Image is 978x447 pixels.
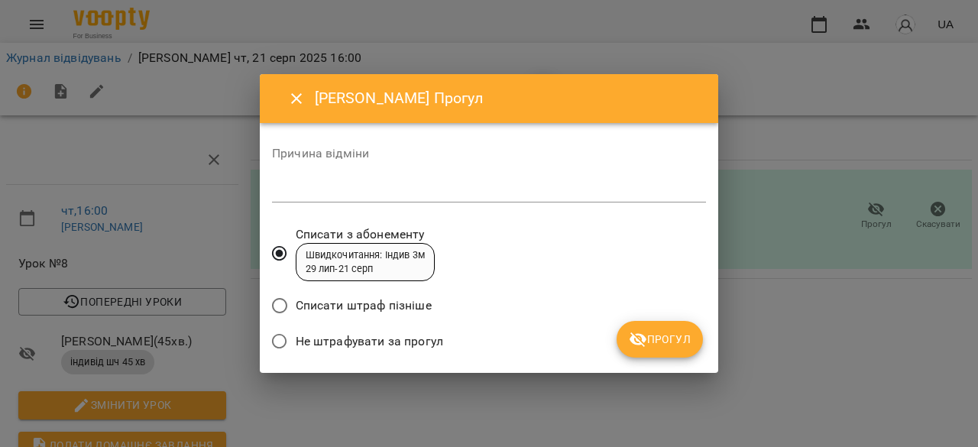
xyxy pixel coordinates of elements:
[278,80,315,117] button: Close
[315,86,700,110] h6: [PERSON_NAME] Прогул
[617,321,703,358] button: Прогул
[272,147,706,160] label: Причина відміни
[296,296,432,315] span: Списати штраф пізніше
[296,225,435,244] span: Списати з абонементу
[629,330,691,348] span: Прогул
[306,248,425,277] div: Швидкочитання: Індив 3м 29 лип - 21 серп
[296,332,443,351] span: Не штрафувати за прогул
